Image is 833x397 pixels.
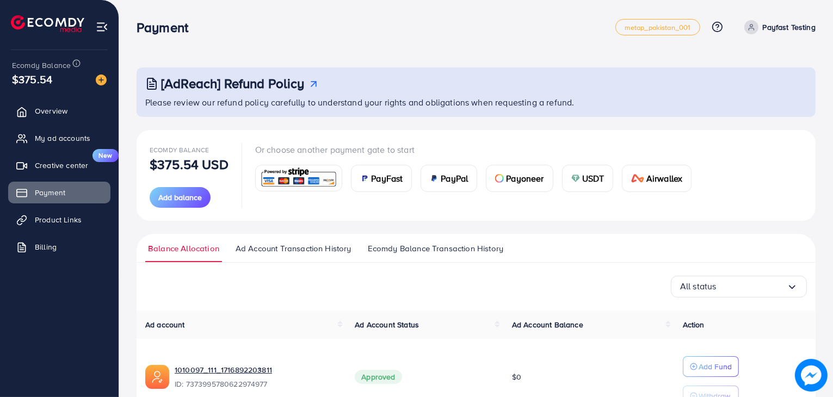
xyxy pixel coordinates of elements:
span: Ecomdy Balance [12,60,71,71]
span: Creative center [35,160,88,171]
p: Or choose another payment gate to start [255,143,701,156]
button: Add balance [150,187,211,208]
span: Product Links [35,214,82,225]
span: Ecomdy Balance Transaction History [368,243,503,255]
a: Creative centerNew [8,154,110,176]
img: logo [11,15,84,32]
img: card [495,174,504,183]
a: metap_pakistan_001 [615,19,700,35]
a: cardUSDT [562,165,614,192]
a: Product Links [8,209,110,231]
a: card [255,165,343,191]
img: card [360,174,369,183]
span: Action [683,319,705,330]
span: My ad accounts [35,133,90,144]
span: Ad Account Status [355,319,419,330]
h3: Payment [137,20,197,35]
span: Ad account [145,319,185,330]
span: PayPal [441,172,468,185]
span: Ecomdy Balance [150,145,209,154]
input: Search for option [717,278,787,295]
span: Add balance [158,192,202,203]
img: ic-ads-acc.e4c84228.svg [145,365,169,389]
span: ID: 7373995780622974977 [175,379,337,389]
h3: [AdReach] Refund Policy [161,76,305,91]
span: PayFast [371,172,403,185]
span: Approved [355,370,402,384]
span: Overview [35,106,67,116]
img: image [96,75,107,85]
span: Payoneer [506,172,544,185]
button: Add Fund [683,356,739,377]
div: Search for option [671,276,807,297]
span: Ad Account Balance [512,319,583,330]
p: $375.54 USD [150,158,229,171]
a: cardPayPal [421,165,477,192]
a: cardPayFast [351,165,412,192]
a: cardPayoneer [486,165,553,192]
a: Payment [8,182,110,203]
span: Ad Account Transaction History [236,243,351,255]
p: Add Fund [699,360,732,373]
a: Overview [8,100,110,122]
img: menu [96,21,108,33]
span: metap_pakistan_001 [625,24,691,31]
div: <span class='underline'>1010097_111_1716892203811</span></br>7373995780622974977 [175,364,337,389]
a: My ad accounts [8,127,110,149]
span: Billing [35,241,57,252]
span: Airwallex [646,172,682,185]
a: Billing [8,236,110,258]
img: card [259,166,339,190]
p: Payfast Testing [763,21,816,34]
span: $0 [512,371,521,382]
span: Payment [35,187,65,198]
img: card [430,174,439,183]
img: card [571,174,580,183]
a: 1010097_111_1716892203811 [175,364,337,375]
span: USDT [582,172,604,185]
a: cardAirwallex [622,165,692,192]
span: All status [680,278,717,295]
img: card [631,174,644,183]
span: Balance Allocation [148,243,219,255]
a: Payfast Testing [740,20,816,34]
p: Please review our refund policy carefully to understand your rights and obligations when requesti... [145,96,809,109]
img: image [795,359,827,391]
span: $375.54 [12,71,52,87]
span: New [92,149,119,162]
